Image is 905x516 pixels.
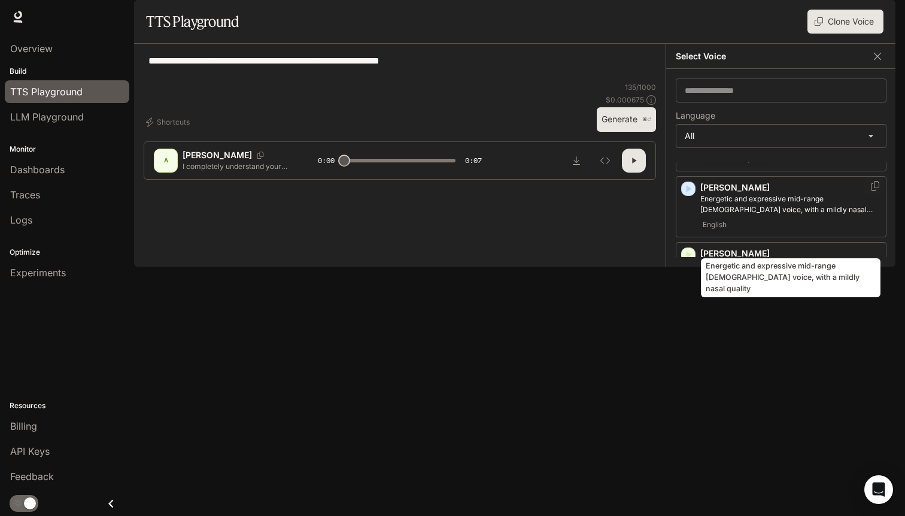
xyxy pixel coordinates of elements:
span: 0:00 [318,155,335,167]
span: English [700,218,729,232]
p: Language [676,111,715,120]
p: [PERSON_NAME] [700,182,881,194]
p: 135 / 1000 [625,82,656,92]
button: Copy Voice ID [252,152,269,159]
p: [PERSON_NAME] [700,248,881,259]
p: [PERSON_NAME] [183,149,252,161]
p: $ 0.000675 [606,95,644,105]
button: Shortcuts [144,113,195,132]
button: Copy Voice ID [869,181,881,191]
div: All [676,125,886,147]
button: Generate⌘⏎ [597,107,656,132]
div: A [156,151,175,170]
button: Inspect [593,149,617,173]
h1: TTS Playground [146,10,239,34]
p: I completely understand your frustration with this situation. Let me look into your account detai... [183,161,289,171]
p: ⌘⏎ [642,116,651,123]
button: Clone Voice [807,10,883,34]
p: Energetic and expressive mid-range male voice, with a mildly nasal quality [700,194,881,215]
div: Energetic and expressive mid-range [DEMOGRAPHIC_DATA] voice, with a mildly nasal quality [701,258,880,297]
span: 0:07 [465,155,482,167]
div: Open Intercom Messenger [864,475,893,504]
button: Download audio [564,149,588,173]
